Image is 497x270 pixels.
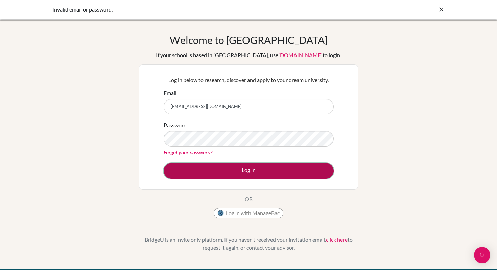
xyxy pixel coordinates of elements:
[139,235,358,252] p: BridgeU is an invite only platform. If you haven’t received your invitation email, to request it ...
[474,247,490,263] div: Open Intercom Messenger
[170,34,328,46] h1: Welcome to [GEOGRAPHIC_DATA]
[52,5,343,14] div: Invalid email or password.
[164,89,176,97] label: Email
[164,121,187,129] label: Password
[164,163,334,179] button: Log in
[245,195,253,203] p: OR
[278,52,323,58] a: [DOMAIN_NAME]
[164,76,334,84] p: Log in below to research, discover and apply to your dream university.
[214,208,283,218] button: Log in with ManageBac
[164,149,212,155] a: Forgot your password?
[156,51,341,59] div: If your school is based in [GEOGRAPHIC_DATA], use to login.
[326,236,348,243] a: click here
